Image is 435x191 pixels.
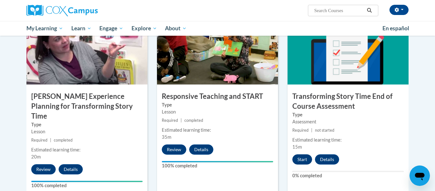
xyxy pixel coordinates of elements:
[315,128,334,133] span: not started
[162,162,273,169] label: 100% completed
[410,165,430,186] iframe: Button to launch messaging window
[162,161,273,162] div: Your progress
[157,21,278,84] img: Course Image
[127,21,161,36] a: Explore
[31,164,56,174] button: Review
[99,25,123,32] span: Engage
[95,21,127,36] a: Engage
[292,111,404,118] label: Type
[157,92,278,101] h3: Responsive Teaching and START
[382,25,409,32] span: En español
[314,7,365,14] input: Search Courses
[71,25,91,32] span: Learn
[162,144,186,155] button: Review
[26,21,147,84] img: Course Image
[288,21,409,84] img: Course Image
[54,138,73,143] span: completed
[181,118,182,123] span: |
[292,118,404,125] div: Assessment
[31,128,143,135] div: Lesson
[22,21,67,36] a: My Learning
[31,121,143,128] label: Type
[162,108,273,115] div: Lesson
[50,138,51,143] span: |
[132,25,157,32] span: Explore
[31,154,41,159] span: 20m
[292,136,404,143] div: Estimated learning time:
[17,21,418,36] div: Main menu
[31,138,47,143] span: Required
[161,21,191,36] a: About
[162,101,273,108] label: Type
[162,127,273,134] div: Estimated learning time:
[189,144,213,155] button: Details
[67,21,96,36] a: Learn
[184,118,203,123] span: completed
[162,134,171,140] span: 35m
[378,22,413,35] a: En español
[288,92,409,111] h3: Transforming Story Time End of Course Assessment
[26,92,147,121] h3: [PERSON_NAME] Experience Planning for Transforming Story Time
[31,182,143,189] label: 100% completed
[365,7,374,14] button: Search
[292,154,312,165] button: Start
[26,25,63,32] span: My Learning
[292,144,302,150] span: 15m
[31,181,143,182] div: Your progress
[26,5,147,16] a: Cox Campus
[31,146,143,153] div: Estimated learning time:
[311,128,312,133] span: |
[59,164,83,174] button: Details
[26,5,98,16] img: Cox Campus
[389,5,409,15] button: Account Settings
[292,172,404,179] label: 0% completed
[162,118,178,123] span: Required
[165,25,187,32] span: About
[292,128,309,133] span: Required
[315,154,339,165] button: Details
